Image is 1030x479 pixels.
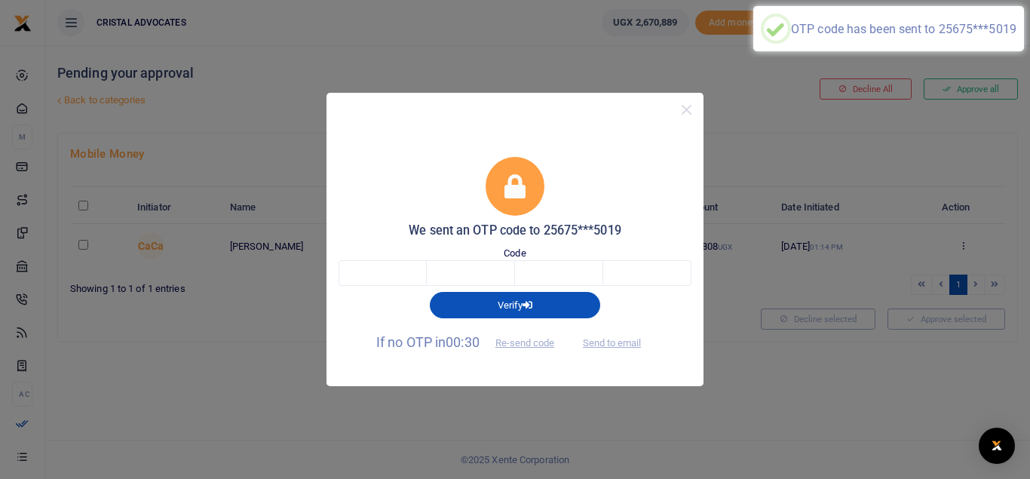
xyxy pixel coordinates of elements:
label: Code [504,246,526,261]
div: Open Intercom Messenger [979,428,1015,464]
div: OTP code has been sent to 25675***5019 [791,22,1016,36]
button: Close [676,99,697,121]
span: If no OTP in [376,334,567,350]
h5: We sent an OTP code to 25675***5019 [339,223,691,238]
button: Verify [430,292,600,318]
span: 00:30 [446,334,480,350]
